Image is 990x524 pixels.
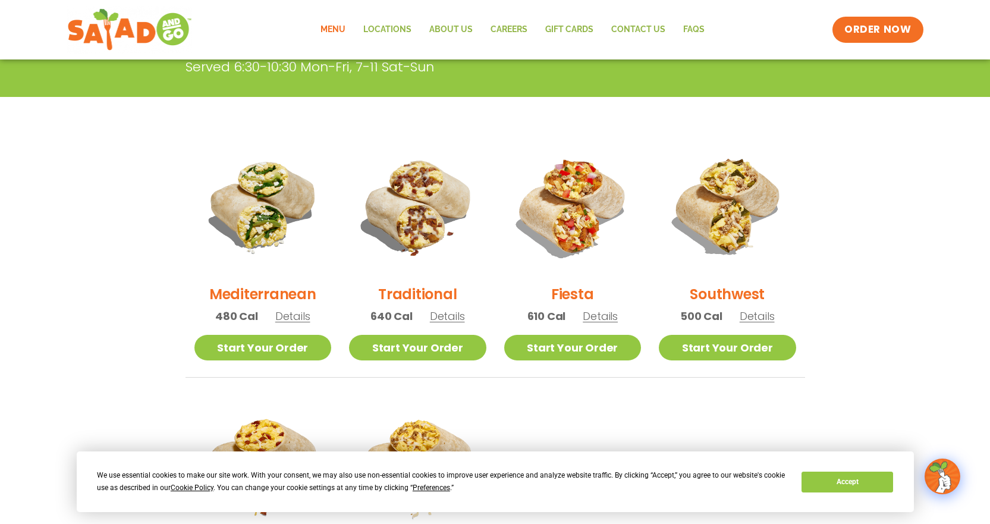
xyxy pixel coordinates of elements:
[674,16,714,43] a: FAQs
[832,17,923,43] a: ORDER NOW
[413,484,450,492] span: Preferences
[370,308,413,324] span: 640 Cal
[209,284,316,305] h2: Mediterranean
[536,16,602,43] a: GIFT CARDS
[354,16,420,43] a: Locations
[312,16,714,43] nav: Menu
[186,57,715,77] p: Served 6:30-10:30 Mon-Fri, 7-11 Sat-Sun
[583,309,618,324] span: Details
[802,472,893,492] button: Accept
[420,16,482,43] a: About Us
[430,309,465,324] span: Details
[602,16,674,43] a: Contact Us
[194,335,332,360] a: Start Your Order
[551,284,594,305] h2: Fiesta
[77,451,914,512] div: Cookie Consent Prompt
[378,284,457,305] h2: Traditional
[504,335,642,360] a: Start Your Order
[215,308,258,324] span: 480 Cal
[194,137,332,275] img: Product photo for Mediterranean Breakfast Burrito
[740,309,775,324] span: Details
[275,309,310,324] span: Details
[312,16,354,43] a: Menu
[349,137,486,275] img: Product photo for Traditional
[680,308,722,324] span: 500 Cal
[659,335,796,360] a: Start Your Order
[504,137,642,275] img: Product photo for Fiesta
[690,284,765,305] h2: Southwest
[482,16,536,43] a: Careers
[527,308,566,324] span: 610 Cal
[171,484,213,492] span: Cookie Policy
[97,469,787,494] div: We use essential cookies to make our site work. With your consent, we may also use non-essential ...
[67,6,193,54] img: new-SAG-logo-768×292
[844,23,911,37] span: ORDER NOW
[349,335,486,360] a: Start Your Order
[659,137,796,275] img: Product photo for Southwest
[926,460,959,493] img: wpChatIcon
